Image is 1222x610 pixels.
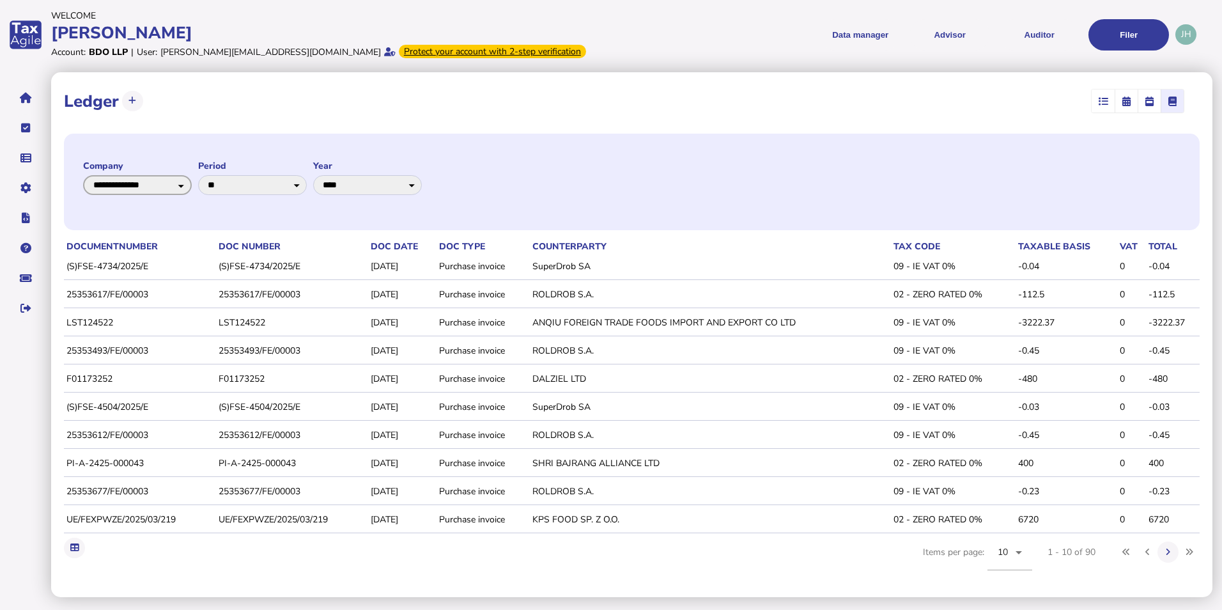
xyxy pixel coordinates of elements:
button: Home [12,84,39,111]
th: Counterparty [530,240,890,253]
button: Auditor [999,19,1079,51]
td: 400 [1146,450,1200,477]
td: 25353612/FE/00003 [64,422,216,449]
div: User: [137,46,157,58]
td: -0.03 [1016,394,1118,421]
td: PI-A-2425-000043 [216,450,368,477]
td: 25353677/FE/00003 [64,478,216,505]
div: Items per page: [923,535,1032,584]
td: [DATE] [368,253,437,280]
td: LST124522 [64,309,216,336]
label: Period [198,160,307,172]
td: Purchase invoice [437,338,530,364]
i: Email verified [384,47,396,56]
td: 25353612/FE/00003 [216,422,368,449]
td: -0.45 [1016,422,1118,449]
td: -112.5 [1016,281,1118,308]
td: UE/FEXPWZE/2025/03/219 [216,506,368,533]
td: Purchase invoice [437,253,530,280]
td: F01173252 [216,366,368,393]
td: [DATE] [368,422,437,449]
td: 25353493/FE/00003 [216,338,368,364]
td: SHRI BAJRANG ALLIANCE LTD [530,450,890,477]
td: 0 [1117,450,1146,477]
th: Taxable basis [1016,240,1118,253]
td: 25353617/FE/00003 [216,281,368,308]
td: 0 [1117,366,1146,393]
td: 0 [1117,422,1146,449]
td: 0 [1117,309,1146,336]
mat-button-toggle: Calendar week view [1138,90,1161,113]
td: ROLDROB S.A. [530,422,890,449]
td: 6720 [1146,506,1200,533]
button: Previous page [1137,542,1158,563]
th: Doc date [368,240,437,253]
td: ROLDROB S.A. [530,338,890,364]
td: -0.04 [1016,253,1118,280]
button: Raise a support ticket [12,265,39,292]
button: Shows a dropdown of VAT Advisor options [909,19,990,51]
td: 0 [1117,281,1146,308]
td: DALZIEL LTD [530,366,890,393]
td: ANQIU FOREIGN TRADE FOODS IMPORT AND EXPORT CO LTD [530,309,890,336]
td: [DATE] [368,506,437,533]
button: Manage settings [12,175,39,201]
th: Tax code [891,240,1016,253]
th: VAT [1117,240,1146,253]
td: 09 - IE VAT 0% [891,309,1016,336]
td: 6720 [1016,506,1118,533]
button: Shows a dropdown of Data manager options [820,19,901,51]
label: Year [313,160,422,172]
td: Purchase invoice [437,506,530,533]
td: [DATE] [368,309,437,336]
label: Company [83,160,192,172]
th: Total [1146,240,1200,253]
mat-button-toggle: Calendar month view [1115,90,1138,113]
td: -112.5 [1146,281,1200,308]
td: UE/FEXPWZE/2025/03/219 [64,506,216,533]
td: 25353493/FE/00003 [64,338,216,364]
td: LST124522 [216,309,368,336]
td: -3222.37 [1146,309,1200,336]
td: 0 [1117,394,1146,421]
button: Filer [1088,19,1169,51]
td: [DATE] [368,450,437,477]
button: Data manager [12,145,39,171]
td: -480 [1016,366,1118,393]
td: SuperDrob SA [530,394,890,421]
div: From Oct 1, 2025, 2-step verification will be required to login. Set it up now... [399,45,586,58]
td: -480 [1146,366,1200,393]
td: -0.45 [1146,422,1200,449]
th: Doc type [437,240,530,253]
button: First page [1116,542,1137,563]
td: [DATE] [368,281,437,308]
td: PI-A-2425-000043 [64,450,216,477]
td: (S)FSE-4734/2025/E [216,253,368,280]
div: [PERSON_NAME] [51,22,607,44]
td: [DATE] [368,338,437,364]
td: 25353617/FE/00003 [64,281,216,308]
td: 09 - IE VAT 0% [891,394,1016,421]
td: ROLDROB S.A. [530,281,890,308]
td: 02 - ZERO RATED 0% [891,366,1016,393]
td: 09 - IE VAT 0% [891,253,1016,280]
td: [DATE] [368,394,437,421]
td: -3222.37 [1016,309,1118,336]
div: Welcome [51,10,607,22]
th: Doc number [216,240,368,253]
td: 02 - ZERO RATED 0% [891,450,1016,477]
td: -0.45 [1016,338,1118,364]
td: 0 [1117,253,1146,280]
div: Profile settings [1175,24,1196,45]
td: -0.23 [1016,478,1118,505]
td: Purchase invoice [437,450,530,477]
td: (S)FSE-4504/2025/E [64,394,216,421]
th: documentNumber [64,240,216,253]
td: -0.45 [1146,338,1200,364]
h1: Ledger [64,90,119,113]
td: 0 [1117,338,1146,364]
div: BDO LLP [89,46,128,58]
td: Purchase invoice [437,281,530,308]
td: Purchase invoice [437,478,530,505]
button: Help pages [12,235,39,262]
